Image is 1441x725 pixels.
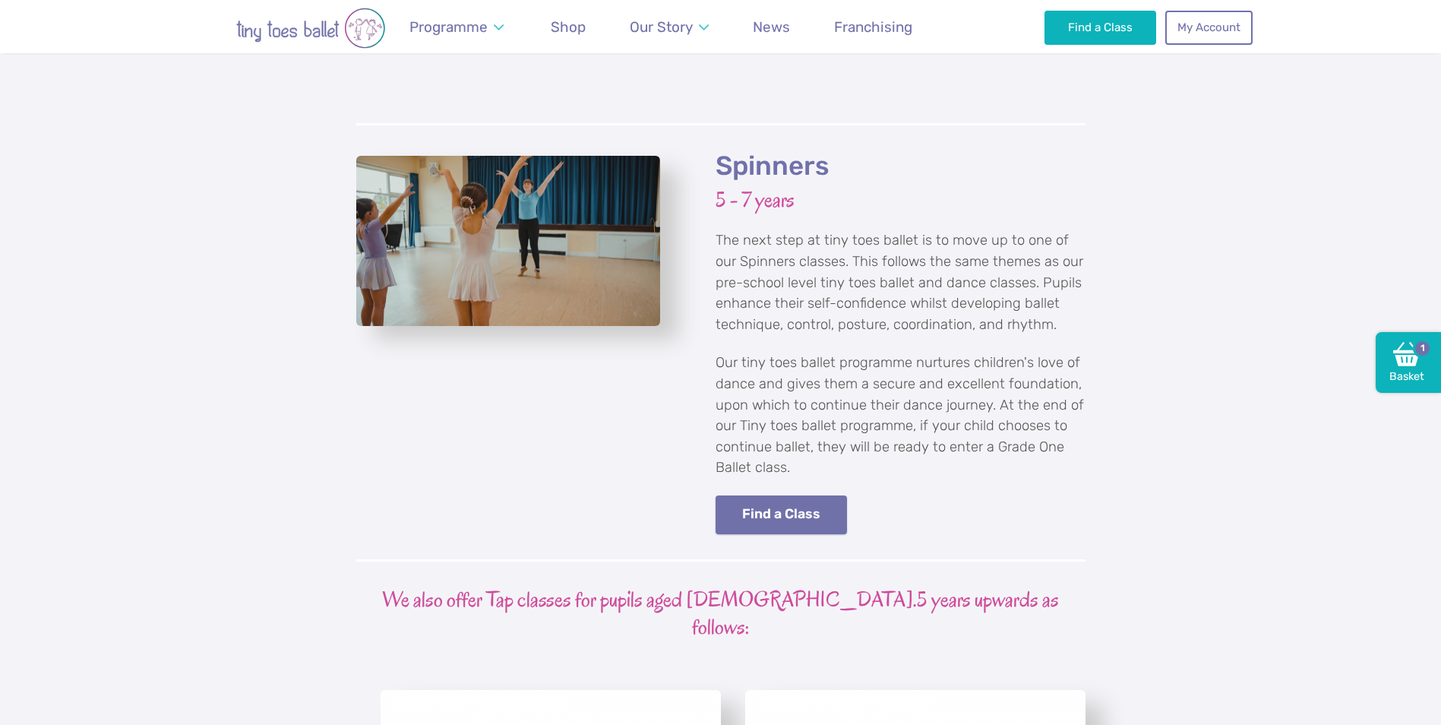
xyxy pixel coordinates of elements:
h3: 5 - 7 years [716,186,1085,214]
span: News [753,18,790,36]
a: News [746,9,798,45]
img: tiny toes ballet [189,8,432,49]
span: Shop [551,18,586,36]
a: Shop [544,9,593,45]
a: View full-size image [356,156,660,327]
a: Programme [403,9,511,45]
a: Find a Class [716,495,848,534]
a: Franchising [827,9,920,45]
span: Programme [409,18,488,36]
span: Franchising [834,18,912,36]
span: Our Story [630,18,693,36]
a: Find a Class [1044,11,1156,44]
a: Our Story [622,9,716,45]
span: 1 [1413,339,1431,357]
h2: Spinners [716,150,1085,183]
h3: We also offer Tap classes for pupils aged [DEMOGRAPHIC_DATA].5 years upwards as follows: [356,586,1085,642]
a: My Account [1165,11,1252,44]
p: The next step at tiny toes ballet is to move up to one of our Spinners classes. This follows the ... [716,230,1085,335]
a: Basket1 [1376,332,1441,393]
p: Our tiny toes ballet programme nurtures children's love of dance and gives them a secure and exce... [716,353,1085,479]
